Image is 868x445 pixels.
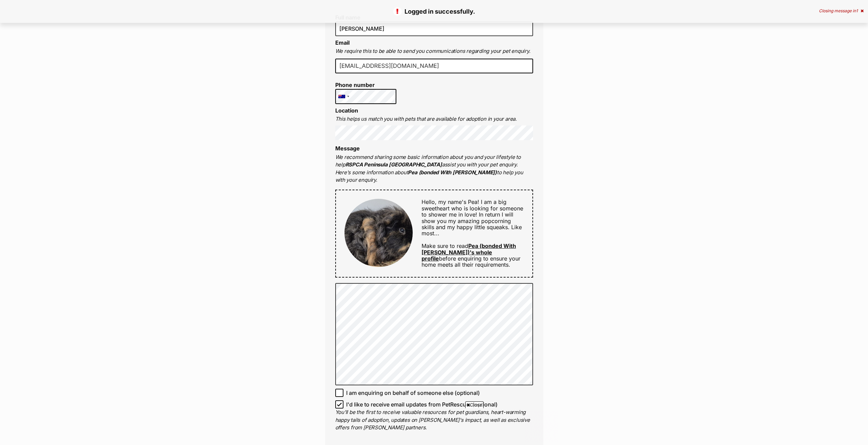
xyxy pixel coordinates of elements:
span: I'd like to receive email updates from PetRescue. (optional) [346,400,498,409]
p: Logged in successfully. [7,7,861,16]
label: Message [335,145,360,152]
div: Australia: +61 [336,89,351,104]
div: Closing message in [819,9,864,13]
label: Location [335,107,358,114]
a: Pea (bonded With [PERSON_NAME])'s whole profile [422,242,516,262]
span: Hello, my name's Pea! [422,198,479,205]
strong: RSPCA Peninsula [GEOGRAPHIC_DATA] [345,161,442,168]
label: Phone number [335,82,397,88]
img: Pea (bonded With Piggy) [344,199,413,267]
p: We recommend sharing some basic information about you and your lifestyle to help assist you with ... [335,153,533,184]
span: 1 [856,8,858,13]
span: Close [465,401,484,408]
strong: Pea (bonded With [PERSON_NAME]) [408,169,497,176]
span: I am a big sweetheart who is looking for someone to shower me in love! In return I will show you ... [422,198,523,231]
span: Like most... [422,224,522,237]
label: Email [335,39,350,46]
iframe: Advertisement [310,411,558,442]
p: We require this to be able to send you communications regarding your pet enquiry. [335,47,533,55]
div: Make sure to read before enquiring to ensure your home meets all their requirements. [413,199,524,268]
span: I am enquiring on behalf of someone else (optional) [346,389,480,397]
input: E.g. Jimmy Chew [335,21,533,36]
p: This helps us match you with pets that are available for adoption in your area. [335,115,533,123]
